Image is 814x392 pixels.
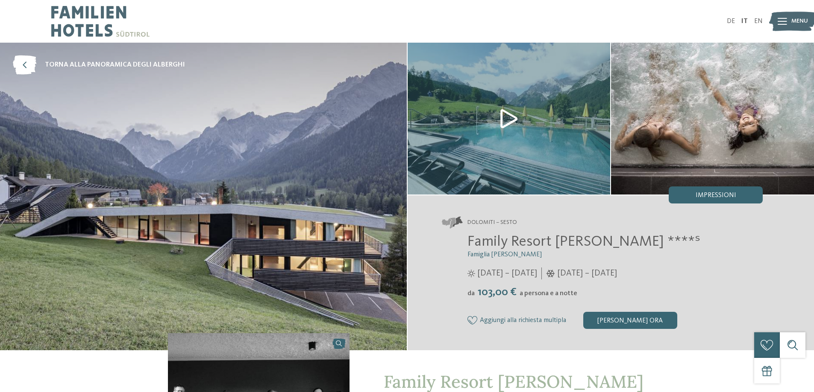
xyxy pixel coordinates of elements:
span: Menu [791,17,808,26]
a: IT [741,18,748,25]
img: Il nostro family hotel a Sesto, il vostro rifugio sulle Dolomiti. [611,43,814,195]
span: [DATE] – [DATE] [557,267,617,279]
span: [DATE] – [DATE] [477,267,537,279]
i: Orari d'apertura estate [467,270,475,277]
div: [PERSON_NAME] ora [583,312,677,329]
span: Famiglia [PERSON_NAME] [467,251,542,258]
img: Il nostro family hotel a Sesto, il vostro rifugio sulle Dolomiti. [408,43,611,195]
span: Dolomiti – Sesto [467,218,517,227]
a: torna alla panoramica degli alberghi [13,55,185,75]
i: Orari d'apertura inverno [546,270,555,277]
span: Family Resort [PERSON_NAME] ****ˢ [467,234,700,249]
span: 103,00 € [476,287,519,298]
a: DE [727,18,735,25]
span: Aggiungi alla richiesta multipla [480,317,566,325]
span: a persona e a notte [520,290,577,297]
span: da [467,290,475,297]
span: Impressioni [696,192,736,199]
a: EN [754,18,763,25]
span: torna alla panoramica degli alberghi [45,60,185,70]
